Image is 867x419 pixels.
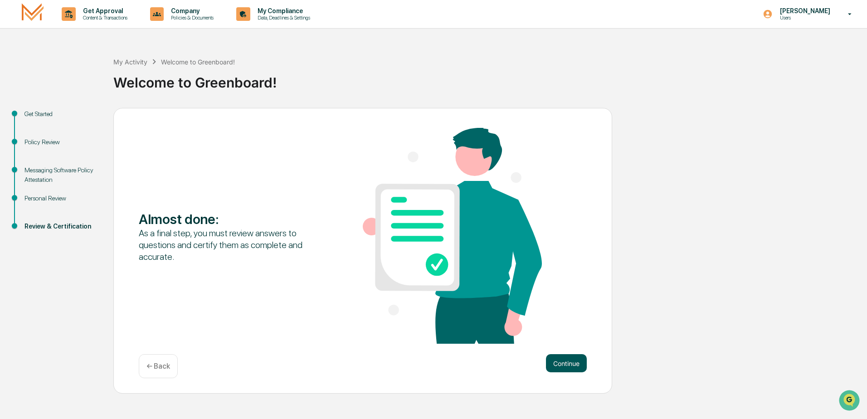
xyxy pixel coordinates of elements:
div: Welcome to Greenboard! [161,58,235,66]
p: How can we help? [9,19,165,34]
img: 1746055101610-c473b297-6a78-478c-a979-82029cc54cd1 [9,69,25,86]
button: Start new chat [154,72,165,83]
img: logo [22,3,44,24]
div: Messaging Software Policy Attestation [24,166,99,185]
div: 🖐️ [9,115,16,122]
p: Users [773,15,835,21]
p: My Compliance [250,7,315,15]
div: 🔎 [9,132,16,140]
div: Get Started [24,109,99,119]
a: 🔎Data Lookup [5,128,61,144]
span: Pylon [90,154,110,161]
div: Welcome to Greenboard! [113,67,862,91]
a: Powered byPylon [64,153,110,161]
iframe: Open customer support [838,389,862,414]
p: Company [164,7,218,15]
div: We're available if you need us! [31,78,115,86]
span: Preclearance [18,114,58,123]
span: Attestations [75,114,112,123]
div: Almost done : [139,211,318,227]
p: [PERSON_NAME] [773,7,835,15]
div: My Activity [113,58,147,66]
img: Almost done [363,128,542,344]
div: As a final step, you must review answers to questions and certify them as complete and accurate. [139,227,318,263]
p: Policies & Documents [164,15,218,21]
span: Data Lookup [18,132,57,141]
div: Start new chat [31,69,149,78]
div: Policy Review [24,137,99,147]
div: Personal Review [24,194,99,203]
div: Review & Certification [24,222,99,231]
a: 🗄️Attestations [62,111,116,127]
p: ← Back [146,362,170,370]
p: Get Approval [76,7,132,15]
a: 🖐️Preclearance [5,111,62,127]
div: 🗄️ [66,115,73,122]
p: Data, Deadlines & Settings [250,15,315,21]
button: Continue [546,354,587,372]
p: Content & Transactions [76,15,132,21]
